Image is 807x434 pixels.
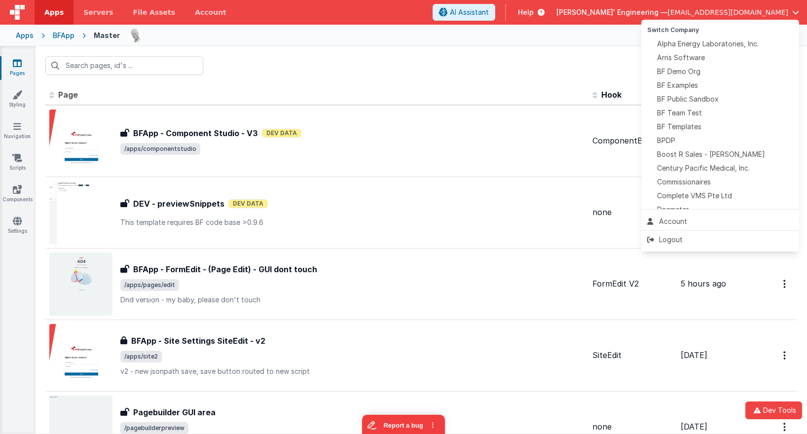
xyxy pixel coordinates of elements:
span: Boost R Sales - [PERSON_NAME] [657,149,765,159]
span: BF Examples [657,80,698,90]
span: Commissionaires [657,177,711,187]
div: Account [647,217,793,226]
span: BF Public Sandbox [657,94,719,104]
div: Logout [647,235,793,245]
span: Complete VMS Pte Ltd [657,191,732,201]
span: Daemeter [657,205,689,215]
div: Options [641,20,799,252]
span: Arris Software [657,53,705,63]
span: Alpha Energy Laboratories, Inc. [657,39,759,49]
span: BPDP [657,136,675,145]
span: BF Demo Org [657,67,700,76]
span: BF Templates [657,122,701,132]
span: Century Pacific Medical, Inc. [657,163,750,173]
button: Dev Tools [745,401,802,419]
span: BF Team Test [657,108,702,118]
h5: Switch Company [647,27,793,33]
